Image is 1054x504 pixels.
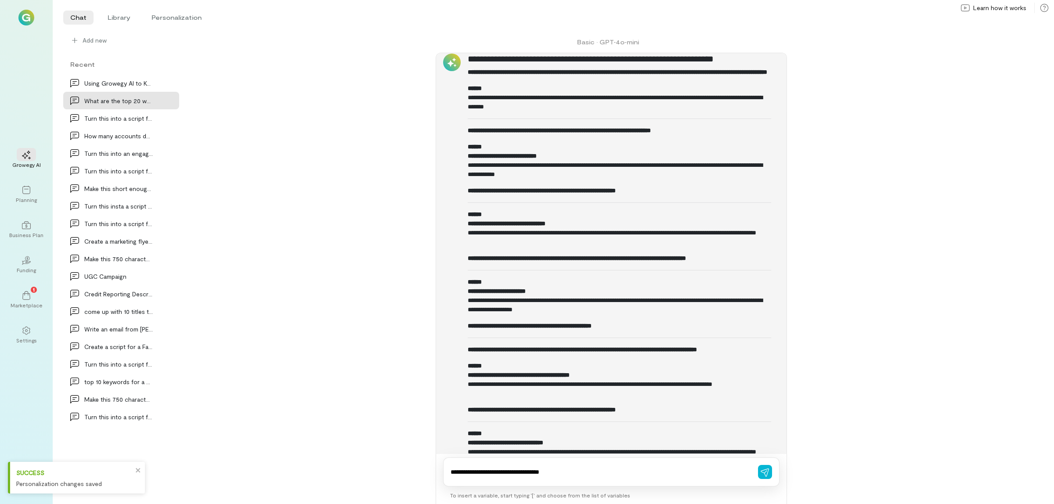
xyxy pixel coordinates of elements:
div: Turn this into a script for a facebook reel: Cur… [84,114,153,123]
li: Chat [63,11,94,25]
a: Planning [11,179,42,210]
div: Make this 750 characters or LESS: Big Shout-out… [84,395,153,404]
div: Create a script for a Facebook Reel. Make the sc… [84,342,153,351]
span: Add new [83,36,107,45]
div: Turn this into a script for an Instagram Reel: W… [84,166,153,176]
div: come up with 10 titles that say: Journey Towards… [84,307,153,316]
div: Personalization changes saved [16,479,133,488]
div: Success [16,468,133,477]
div: Turn this insta a script for an instagram reel:… [84,202,153,211]
div: Write an email from [PERSON_NAME] Twist, Customer Success… [84,324,153,334]
div: Recent [63,60,179,69]
a: Business Plan [11,214,42,245]
span: Learn how it works [973,4,1026,12]
div: Funding [17,266,36,274]
div: Growegy AI [12,161,41,168]
a: Marketplace [11,284,42,316]
li: Personalization [144,11,209,25]
a: Funding [11,249,42,281]
span: 1 [33,285,35,293]
a: Settings [11,319,42,351]
div: Turn this into a script for a facebook reel. Mak… [84,360,153,369]
div: How many accounts do I need to build a business c… [84,131,153,140]
div: UGC Campaign [84,272,153,281]
div: Settings [16,337,37,344]
div: Make this short enough for a quarter page flyer:… [84,184,153,193]
div: Turn this into an engaging script for a social me… [84,149,153,158]
li: Library [101,11,137,25]
a: Growegy AI [11,144,42,175]
div: Turn this into a script for a facebook reel: Wha… [84,219,153,228]
div: top 10 keywords for a mobile notary service [84,377,153,386]
div: What are the top 20 ways small business owners ca… [84,96,153,105]
div: Marketplace [11,302,43,309]
div: Credit Reporting Descrepancies [84,289,153,299]
div: To insert a variable, start typing ‘[’ and choose from the list of variables [443,486,780,504]
div: Make this 750 characters or less: Paying Before… [84,254,153,263]
div: Create a marketing flyer for the company Re-Leash… [84,237,153,246]
div: Business Plan [9,231,43,238]
button: close [135,465,141,475]
div: Turn this into a script for a compelling and educ… [84,412,153,421]
div: Using Growegy AI to Keep You Moving [84,79,153,88]
div: Planning [16,196,37,203]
